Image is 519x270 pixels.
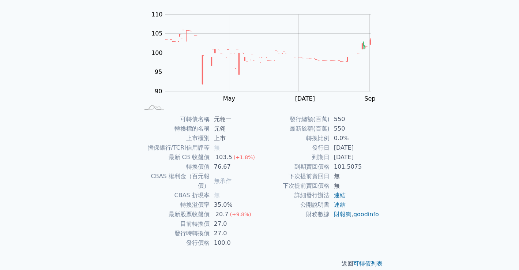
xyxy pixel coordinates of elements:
td: 轉換比例 [260,134,330,143]
span: 無 [214,192,220,199]
td: 27.0 [210,229,260,238]
td: 目前轉換價 [140,219,210,229]
td: 最新股票收盤價 [140,210,210,219]
td: 27.0 [210,219,260,229]
td: 100.0 [210,238,260,248]
td: 最新 CB 收盤價 [140,153,210,162]
td: 發行總額(百萬) [260,115,330,124]
td: 財務數據 [260,210,330,219]
td: 550 [330,124,380,134]
g: Chart [148,11,382,102]
td: CBAS 折現率 [140,191,210,200]
a: 連結 [334,192,346,199]
a: 財報狗 [334,211,351,218]
td: 發行時轉換價 [140,229,210,238]
span: (+9.8%) [230,211,251,217]
td: 到期賣回價格 [260,162,330,172]
td: 可轉債名稱 [140,115,210,124]
td: 76.67 [210,162,260,172]
td: 下次提前賣回價格 [260,181,330,191]
div: 20.7 [214,210,230,219]
td: 轉換標的名稱 [140,124,210,134]
p: 返回 [131,259,388,268]
td: 詳細發行辦法 [260,191,330,200]
td: 上市 [210,134,260,143]
td: 無 [330,172,380,181]
td: 550 [330,115,380,124]
td: 下次提前賣回日 [260,172,330,181]
tspan: 90 [155,88,162,95]
td: 最新餘額(百萬) [260,124,330,134]
a: goodinfo [353,211,379,218]
td: CBAS 權利金（百元報價） [140,172,210,191]
td: 發行價格 [140,238,210,248]
span: 無 [214,144,220,151]
a: 可轉債列表 [353,260,383,267]
td: 101.5075 [330,162,380,172]
td: 到期日 [260,153,330,162]
td: 轉換溢價率 [140,200,210,210]
span: (+1.8%) [234,154,255,160]
tspan: May [223,95,235,102]
td: 轉換價值 [140,162,210,172]
td: 發行日 [260,143,330,153]
td: 公開說明書 [260,200,330,210]
tspan: 100 [151,49,163,56]
tspan: 105 [151,30,163,37]
td: 無 [330,181,380,191]
span: 無承作 [214,177,232,184]
td: 元翎一 [210,115,260,124]
td: 元翎 [210,124,260,134]
td: 35.0% [210,200,260,210]
tspan: 95 [155,68,162,75]
div: 103.5 [214,153,234,162]
td: [DATE] [330,143,380,153]
tspan: [DATE] [295,95,315,102]
td: [DATE] [330,153,380,162]
td: 0.0% [330,134,380,143]
td: 上市櫃別 [140,134,210,143]
td: 擔保銀行/TCRI信用評等 [140,143,210,153]
a: 連結 [334,201,346,208]
td: , [330,210,380,219]
tspan: 110 [151,11,163,18]
tspan: Sep [364,95,375,102]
